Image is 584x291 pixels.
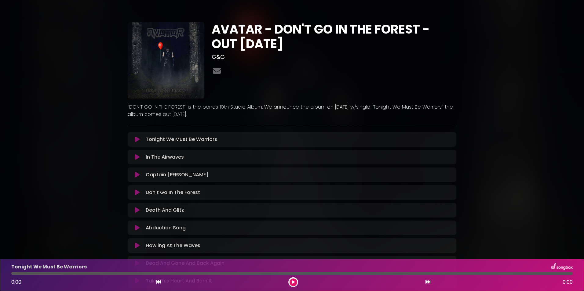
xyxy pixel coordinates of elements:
[146,242,200,249] p: Howling At The Waves
[11,278,21,286] span: 0:00
[146,207,184,214] p: Death And Glitz
[551,263,573,271] img: songbox-logo-white.png
[146,224,186,232] p: Abduction Song
[212,22,456,51] h1: AVATAR - DON'T GO IN THE FOREST - OUT [DATE]
[128,103,456,118] p: "DON'T GO IN THE FOREST" is the bands 10th Studio Album. We announce the album on [DATE] w/single...
[128,22,204,99] img: F2dxkizfSxmxPj36bnub
[146,153,184,161] p: In The Airwaves
[146,136,217,143] p: Tonight We Must Be Warriors
[146,189,200,196] p: Don't Go In The Forest
[563,278,573,286] span: 0:00
[146,171,208,178] p: Captain [PERSON_NAME]
[11,263,87,271] p: Tonight We Must Be Warriors
[212,54,456,60] h3: G&G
